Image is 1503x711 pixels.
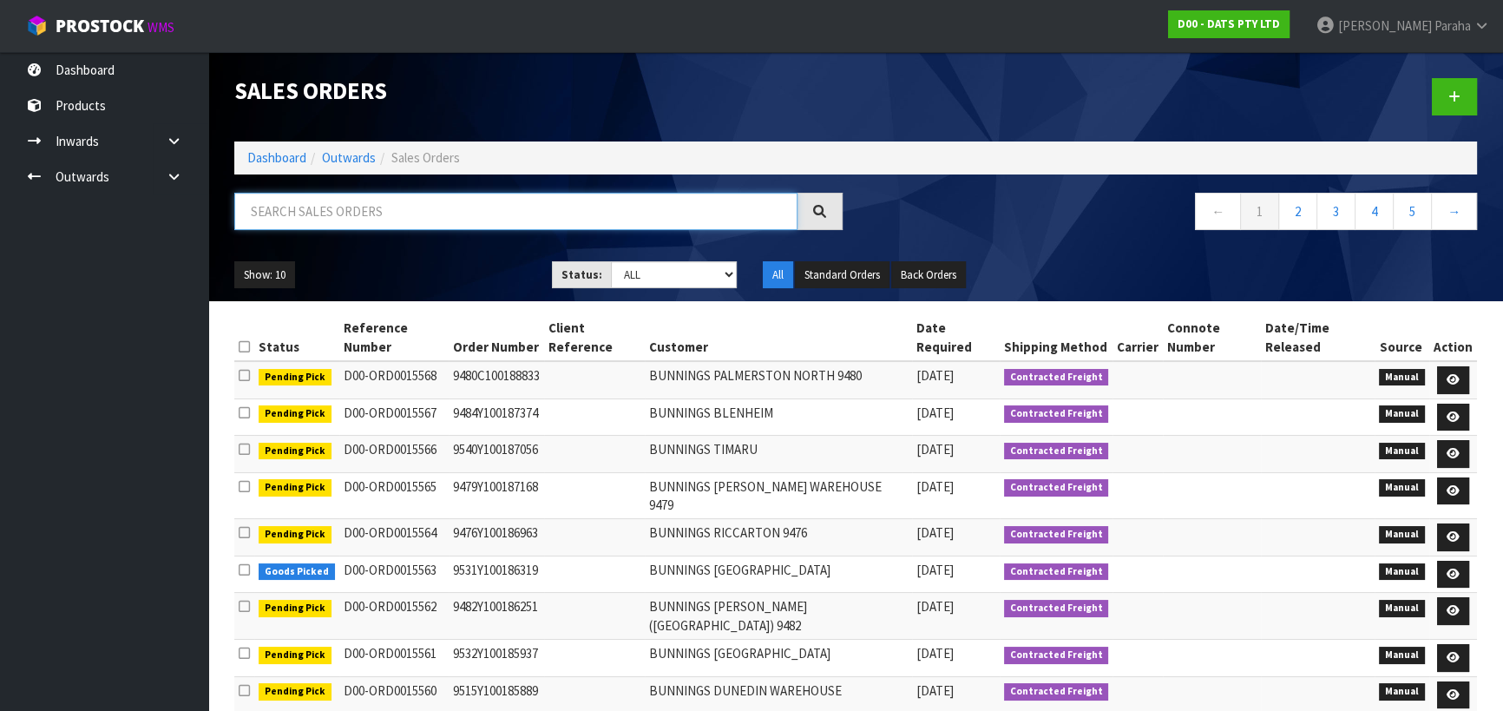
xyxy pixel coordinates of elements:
span: Contracted Freight [1004,479,1109,497]
td: D00-ORD0015562 [339,593,450,640]
span: Pending Pick [259,600,331,617]
td: BUNNINGS BLENHEIM [645,398,912,436]
span: Pending Pick [259,443,331,460]
span: Contracted Freight [1004,443,1109,460]
td: 9482Y100186251 [449,593,544,640]
th: Date Required [912,314,999,361]
td: 9532Y100185937 [449,640,544,677]
span: ProStock [56,15,144,37]
td: 9531Y100186319 [449,556,544,593]
span: Pending Pick [259,526,331,543]
span: Manual [1379,563,1425,581]
a: Dashboard [247,149,306,166]
span: [DATE] [916,524,954,541]
td: 9479Y100187168 [449,472,544,519]
a: → [1431,193,1477,230]
td: D00-ORD0015568 [339,361,450,398]
span: Manual [1379,369,1425,386]
th: Action [1429,314,1477,361]
input: Search sales orders [234,193,797,230]
strong: D00 - DATS PTY LTD [1178,16,1280,31]
span: Manual [1379,683,1425,701]
td: 9484Y100187374 [449,398,544,436]
td: D00-ORD0015567 [339,398,450,436]
td: 9476Y100186963 [449,519,544,556]
td: BUNNINGS [GEOGRAPHIC_DATA] [645,556,912,593]
span: [DATE] [916,598,954,615]
span: Pending Pick [259,405,331,423]
td: BUNNINGS [PERSON_NAME] ([GEOGRAPHIC_DATA]) 9482 [645,593,912,640]
td: BUNNINGS [GEOGRAPHIC_DATA] [645,640,912,677]
span: [DATE] [916,562,954,578]
a: 1 [1240,193,1279,230]
span: [DATE] [916,645,954,662]
span: [DATE] [916,367,954,384]
td: D00-ORD0015563 [339,556,450,593]
a: Outwards [322,149,376,166]
th: Client Reference [544,314,645,361]
span: Paraha [1434,17,1471,34]
th: Order Number [449,314,544,361]
a: 5 [1393,193,1432,230]
td: BUNNINGS PALMERSTON NORTH 9480 [645,361,912,398]
a: 2 [1278,193,1317,230]
th: Date/Time Released [1261,314,1375,361]
td: BUNNINGS RICCARTON 9476 [645,519,912,556]
span: Contracted Freight [1004,683,1109,701]
span: Pending Pick [259,369,331,386]
a: ← [1195,193,1241,230]
span: Manual [1379,405,1425,423]
th: Connote Number [1163,314,1260,361]
td: D00-ORD0015564 [339,519,450,556]
a: D00 - DATS PTY LTD [1168,10,1290,38]
td: 9540Y100187056 [449,436,544,473]
button: Standard Orders [795,261,889,289]
a: 4 [1355,193,1394,230]
span: Manual [1379,479,1425,497]
span: Contracted Freight [1004,369,1109,386]
td: BUNNINGS [PERSON_NAME] WAREHOUSE 9479 [645,472,912,519]
th: Shipping Method [1000,314,1113,361]
span: Contracted Freight [1004,405,1109,423]
img: cube-alt.png [26,15,48,36]
span: Contracted Freight [1004,600,1109,617]
td: D00-ORD0015561 [339,640,450,677]
span: Contracted Freight [1004,647,1109,664]
th: Customer [645,314,912,361]
td: 9480C100188833 [449,361,544,398]
span: Pending Pick [259,479,331,497]
span: [DATE] [916,441,954,458]
span: Pending Pick [259,683,331,701]
th: Reference Number [339,314,450,361]
span: Contracted Freight [1004,563,1109,581]
a: 3 [1316,193,1355,230]
span: [PERSON_NAME] [1338,17,1432,34]
span: Contracted Freight [1004,526,1109,543]
button: Back Orders [891,261,966,289]
small: WMS [148,19,174,36]
span: Sales Orders [391,149,460,166]
td: D00-ORD0015565 [339,472,450,519]
button: All [763,261,793,289]
strong: Status: [561,267,602,282]
nav: Page navigation [869,193,1477,235]
span: Pending Pick [259,647,331,664]
td: D00-ORD0015566 [339,436,450,473]
th: Carrier [1112,314,1163,361]
span: Goods Picked [259,563,335,581]
span: [DATE] [916,682,954,699]
td: BUNNINGS TIMARU [645,436,912,473]
span: Manual [1379,443,1425,460]
span: [DATE] [916,478,954,495]
th: Status [254,314,339,361]
button: Show: 10 [234,261,295,289]
span: Manual [1379,600,1425,617]
span: Manual [1379,526,1425,543]
th: Source [1375,314,1429,361]
h1: Sales Orders [234,78,843,104]
span: [DATE] [916,405,954,421]
span: Manual [1379,647,1425,664]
